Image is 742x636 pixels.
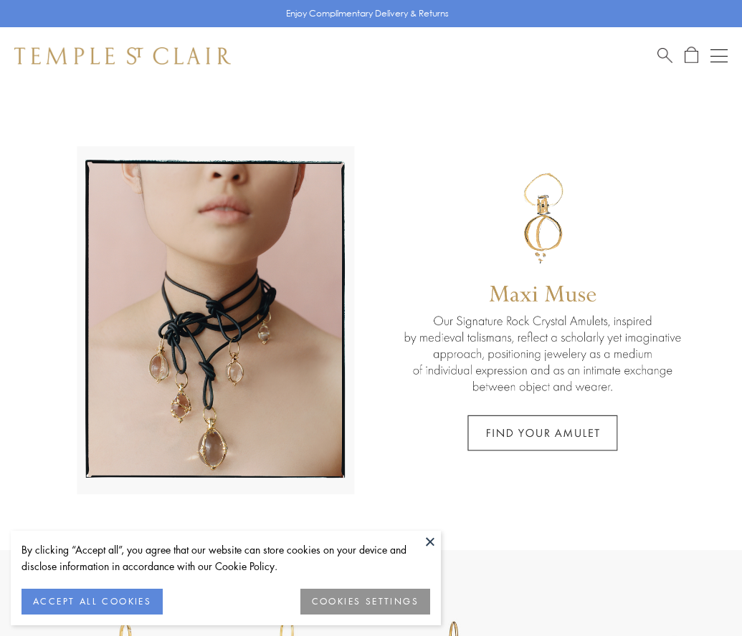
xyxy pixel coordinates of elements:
img: Temple St. Clair [14,47,231,64]
a: Open Shopping Bag [685,47,698,64]
p: Enjoy Complimentary Delivery & Returns [286,6,449,21]
button: Open navigation [710,47,728,64]
button: ACCEPT ALL COOKIES [22,589,163,615]
button: COOKIES SETTINGS [300,589,430,615]
div: By clicking “Accept all”, you agree that our website can store cookies on your device and disclos... [22,541,430,574]
a: Search [657,47,672,64]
